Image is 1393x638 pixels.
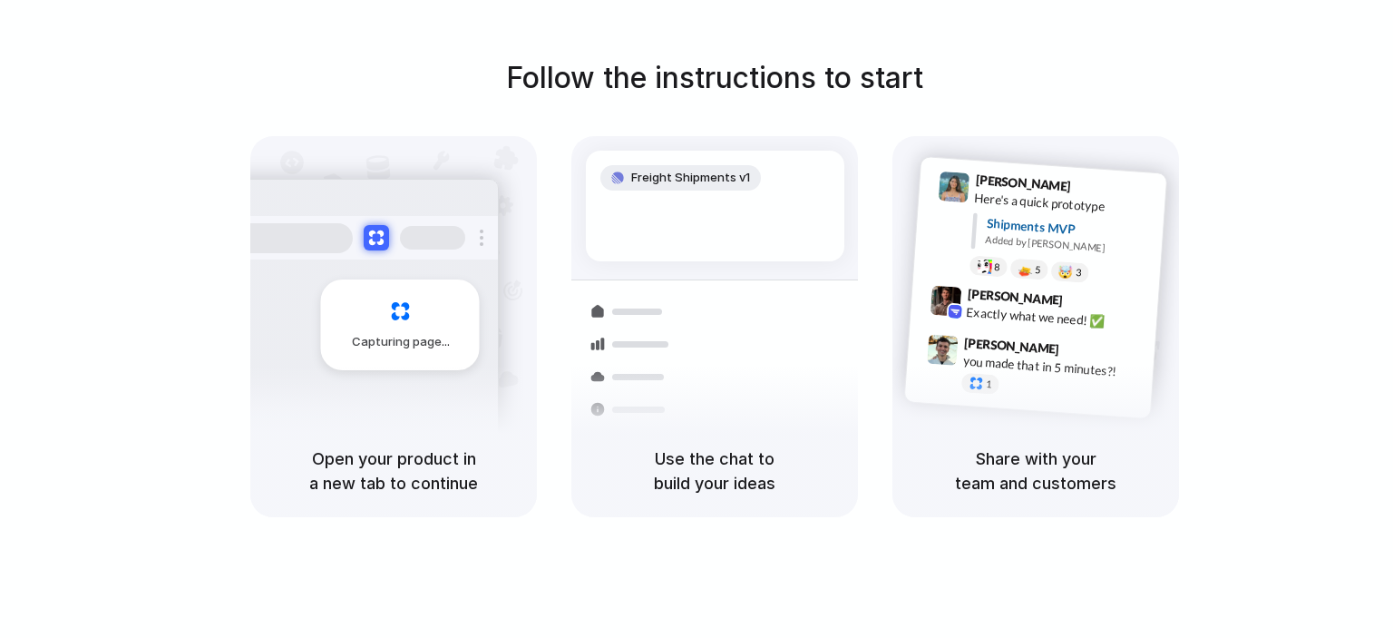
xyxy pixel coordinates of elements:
h5: Use the chat to build your ideas [593,447,836,496]
span: [PERSON_NAME] [967,284,1063,310]
span: 9:42 AM [1068,293,1106,315]
span: Freight Shipments v1 [631,169,750,187]
span: 8 [994,262,1000,272]
div: Here's a quick prototype [974,189,1155,220]
span: [PERSON_NAME] [975,170,1071,196]
span: 5 [1035,265,1041,275]
div: 🤯 [1058,266,1074,280]
span: 9:41 AM [1076,179,1114,201]
span: 9:47 AM [1065,342,1102,364]
span: 3 [1076,268,1082,278]
span: Capturing page [352,333,453,351]
div: you made that in 5 minutes?! [962,352,1144,383]
div: Added by [PERSON_NAME] [985,232,1152,259]
h1: Follow the instructions to start [506,56,923,100]
div: Exactly what we need! ✅ [966,303,1147,334]
span: [PERSON_NAME] [964,333,1060,359]
h5: Share with your team and customers [914,447,1157,496]
h5: Open your product in a new tab to continue [272,447,515,496]
div: Shipments MVP [986,214,1154,244]
span: 1 [986,379,992,389]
